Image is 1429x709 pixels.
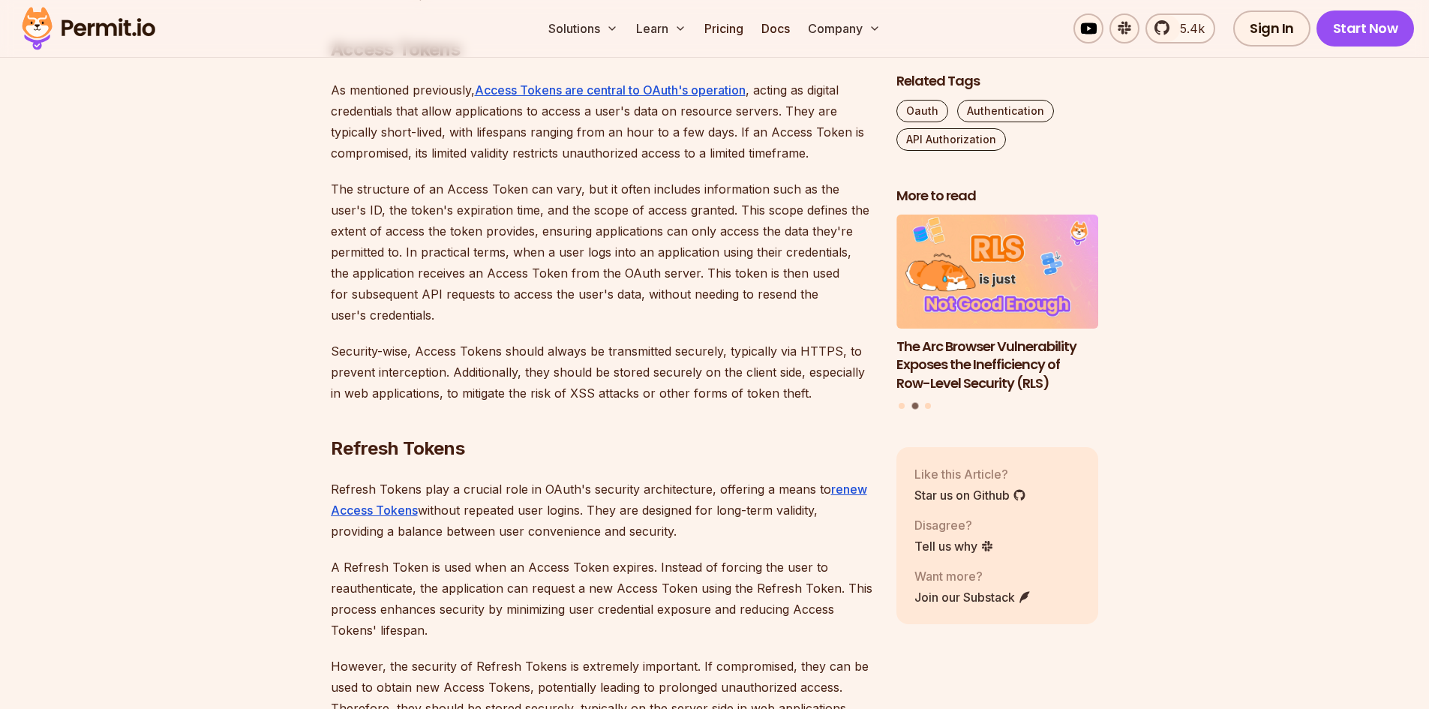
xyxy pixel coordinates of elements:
a: API Authorization [896,128,1006,151]
h3: The Arc Browser Vulnerability Exposes the Inefficiency of Row-Level Security (RLS) [896,337,1099,392]
li: 2 of 3 [896,215,1099,393]
button: Go to slide 3 [925,402,931,408]
a: 5.4k [1145,14,1215,44]
p: Want more? [914,566,1031,584]
h2: Related Tags [896,72,1099,91]
a: Tell us why [914,536,994,554]
a: Access Tokens are central to OAuth's operation [475,83,746,98]
a: Docs [755,14,796,44]
button: Company [802,14,887,44]
p: Security-wise, Access Tokens should always be transmitted securely, typically via HTTPS, to preve... [331,341,872,404]
a: Authentication [957,100,1054,122]
p: The structure of an Access Token can vary, but it often includes information such as the user's I... [331,179,872,326]
p: Like this Article? [914,464,1026,482]
a: Sign In [1233,11,1310,47]
span: 5.4k [1171,20,1205,38]
a: The Arc Browser Vulnerability Exposes the Inefficiency of Row-Level Security (RLS)The Arc Browser... [896,215,1099,393]
p: Disagree? [914,515,994,533]
button: Learn [630,14,692,44]
a: Join our Substack [914,587,1031,605]
p: As mentioned previously, , acting as digital credentials that allow applications to access a user... [331,80,872,164]
button: Go to slide 1 [899,402,905,408]
button: Solutions [542,14,624,44]
a: Start Now [1316,11,1415,47]
button: Go to slide 2 [911,402,918,409]
h2: More to read [896,187,1099,206]
p: A Refresh Token is used when an Access Token expires. Instead of forcing the user to reauthentica... [331,557,872,641]
div: Posts [896,215,1099,411]
a: Star us on Github [914,485,1026,503]
strong: Refresh Tokens [331,437,465,459]
a: Oauth [896,100,948,122]
a: Pricing [698,14,749,44]
img: The Arc Browser Vulnerability Exposes the Inefficiency of Row-Level Security (RLS) [896,215,1099,329]
p: Refresh Tokens play a crucial role in OAuth's security architecture, offering a means to without ... [331,479,872,542]
img: Permit logo [15,3,162,54]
